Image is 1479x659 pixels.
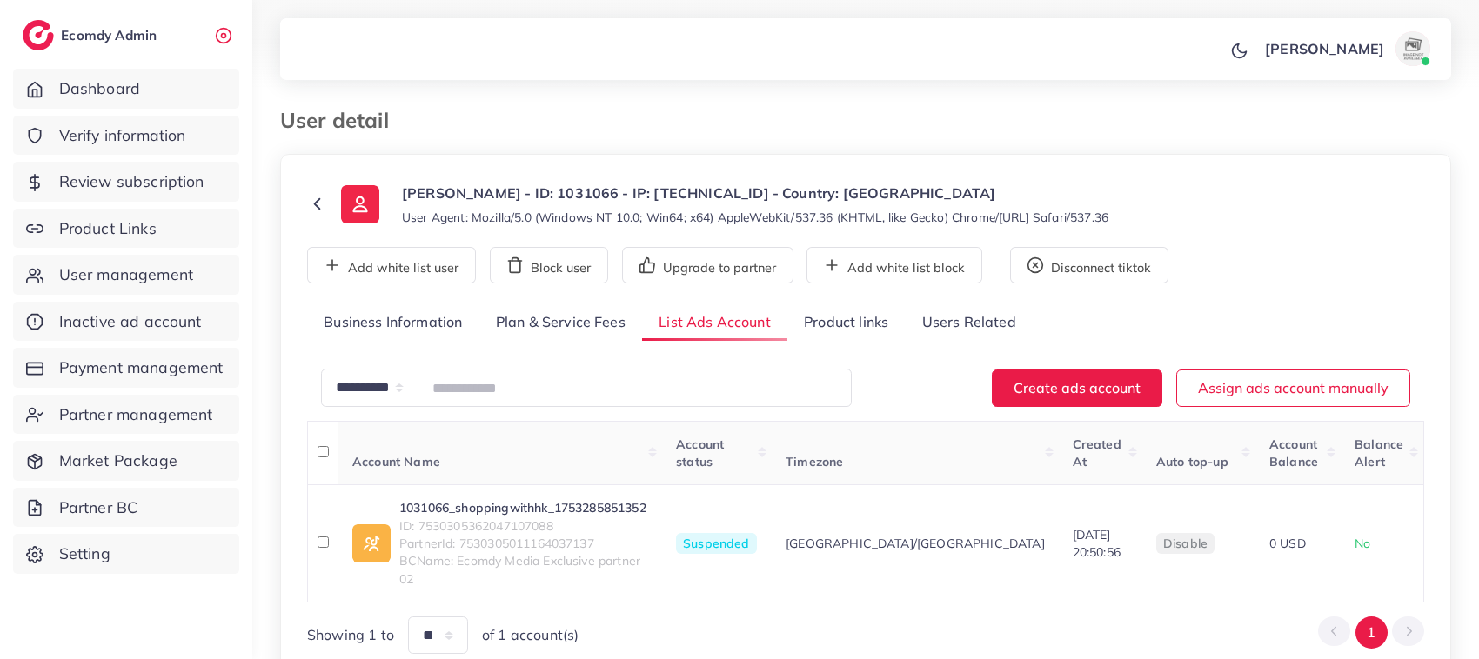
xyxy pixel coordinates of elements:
[905,304,1032,342] a: Users Related
[402,209,1108,226] small: User Agent: Mozilla/5.0 (Windows NT 10.0; Win64; x64) AppleWebKit/537.36 (KHTML, like Gecko) Chro...
[399,535,648,552] span: PartnerId: 7530305011164037137
[1395,31,1430,66] img: avatar
[1073,436,1121,469] span: Created At
[59,356,224,379] span: Payment management
[399,499,648,516] a: 1031066_shoppingwithhk_1753285851352
[622,247,793,283] button: Upgrade to partner
[490,247,608,283] button: Block user
[1073,527,1121,560] span: [DATE] 20:50:56
[399,517,648,535] span: ID: 7530305362047107088
[352,524,391,562] img: ic-ad-info.7fc67b75.svg
[1355,536,1370,551] span: No
[402,183,1108,203] p: [PERSON_NAME] - ID: 1031066 - IP: [TECHNICAL_ID] - Country: [GEOGRAPHIC_DATA]
[59,449,177,472] span: Market Package
[13,209,239,249] a: Product Links
[13,255,239,295] a: User management
[13,395,239,435] a: Partner management
[642,304,787,342] a: List Ads Account
[13,441,239,481] a: Market Package
[1176,369,1410,407] button: Assign ads account manually
[59,543,110,565] span: Setting
[1318,616,1424,649] ul: Pagination
[307,247,476,283] button: Add white list user
[13,534,239,574] a: Setting
[352,454,440,469] span: Account Name
[59,77,140,100] span: Dashboard
[59,217,157,240] span: Product Links
[59,403,213,426] span: Partner management
[13,116,239,156] a: Verify information
[13,69,239,109] a: Dashboard
[806,247,982,283] button: Add white list block
[59,170,204,193] span: Review subscription
[1265,38,1384,59] p: [PERSON_NAME]
[1269,436,1318,469] span: Account Balance
[59,310,202,333] span: Inactive ad account
[1156,454,1228,469] span: Auto top-up
[786,454,843,469] span: Timezone
[59,263,193,286] span: User management
[1255,31,1437,66] a: [PERSON_NAME]avatar
[13,348,239,388] a: Payment management
[341,185,379,223] img: ic-user-info.36bf1079.svg
[1355,436,1403,469] span: Balance Alert
[59,496,138,519] span: Partner BC
[992,369,1162,407] button: Create ads account
[1355,616,1388,649] button: Go to page 1
[479,304,642,342] a: Plan & Service Fees
[61,27,161,43] h2: Ecomdy Admin
[1163,536,1208,551] span: disable
[786,535,1045,552] span: [GEOGRAPHIC_DATA]/[GEOGRAPHIC_DATA]
[23,20,161,50] a: logoEcomdy Admin
[59,124,186,147] span: Verify information
[307,304,479,342] a: Business Information
[676,533,756,554] span: Suspended
[13,488,239,528] a: Partner BC
[787,304,905,342] a: Product links
[676,436,724,469] span: Account status
[307,625,394,645] span: Showing 1 to
[13,302,239,342] a: Inactive ad account
[23,20,54,50] img: logo
[13,162,239,202] a: Review subscription
[482,625,579,645] span: of 1 account(s)
[280,108,403,133] h3: User detail
[1010,247,1168,283] button: Disconnect tiktok
[399,552,648,588] span: BCName: Ecomdy Media Exclusive partner 02
[1269,536,1306,551] span: 0 USD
